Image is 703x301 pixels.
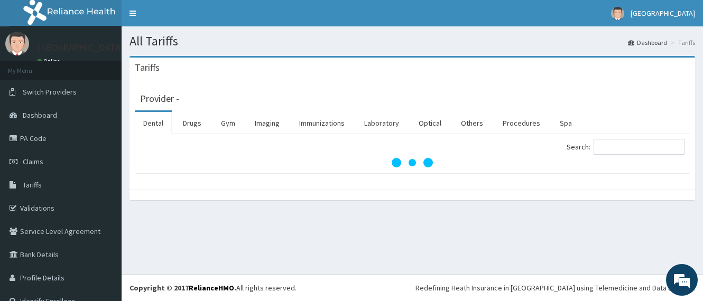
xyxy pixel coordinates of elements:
a: Dashboard [628,38,667,47]
img: User Image [611,7,624,20]
span: Dashboard [23,110,57,120]
p: [GEOGRAPHIC_DATA] [37,43,124,52]
label: Search: [567,139,684,155]
a: Gym [212,112,244,134]
span: Claims [23,157,43,166]
h1: All Tariffs [129,34,695,48]
span: [GEOGRAPHIC_DATA] [631,8,695,18]
a: Dental [135,112,172,134]
svg: audio-loading [391,142,433,184]
a: Spa [551,112,580,134]
a: Others [452,112,492,134]
span: Tariffs [23,180,42,190]
strong: Copyright © 2017 . [129,283,236,293]
footer: All rights reserved. [122,274,703,301]
input: Search: [594,139,684,155]
a: Imaging [246,112,288,134]
img: User Image [5,32,29,55]
h3: Provider - [140,94,179,104]
div: Redefining Heath Insurance in [GEOGRAPHIC_DATA] using Telemedicine and Data Science! [415,283,695,293]
a: RelianceHMO [189,283,234,293]
a: Immunizations [291,112,353,134]
a: Drugs [174,112,210,134]
a: Online [37,58,62,65]
h3: Tariffs [135,63,160,72]
a: Laboratory [356,112,408,134]
li: Tariffs [668,38,695,47]
a: Optical [410,112,450,134]
span: Switch Providers [23,87,77,97]
a: Procedures [494,112,549,134]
